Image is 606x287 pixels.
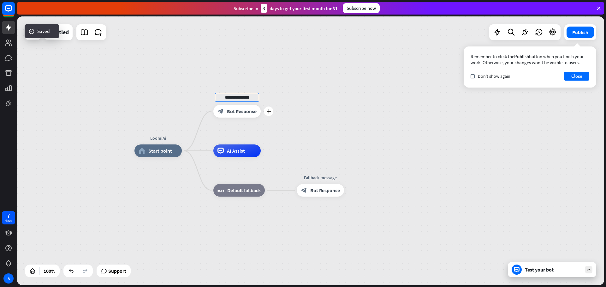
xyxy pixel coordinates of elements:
span: Saved [37,28,50,34]
div: Untitled [48,24,69,40]
div: B [3,273,14,284]
div: Fallback message [292,174,349,181]
span: AI Assist [227,148,245,154]
div: Test your bot [525,266,582,273]
i: home_2 [139,148,145,154]
div: Subscribe in days to get your first month for $1 [234,4,338,13]
div: 7 [7,213,10,218]
span: Bot Response [310,187,340,193]
i: block_bot_response [217,108,224,114]
button: Open LiveChat chat widget [5,3,24,21]
span: Publish [514,53,529,59]
a: 7 days [2,211,15,224]
span: Default fallback [227,187,261,193]
button: Publish [567,27,594,38]
span: Support [108,266,126,276]
div: LoomiAi [130,135,187,141]
span: Bot Response [227,108,257,114]
i: success [28,28,35,34]
div: Remember to click the button when you finish your work. Otherwise, your changes won’t be visible ... [471,53,589,65]
i: block_fallback [217,187,224,193]
span: Don't show again [478,73,510,79]
div: Subscribe now [343,3,380,13]
i: plus [266,109,271,113]
div: 3 [261,4,267,13]
span: Start point [148,148,172,154]
div: days [5,218,12,223]
button: Close [564,72,589,81]
i: block_bot_response [301,187,307,193]
div: 100% [42,266,57,276]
